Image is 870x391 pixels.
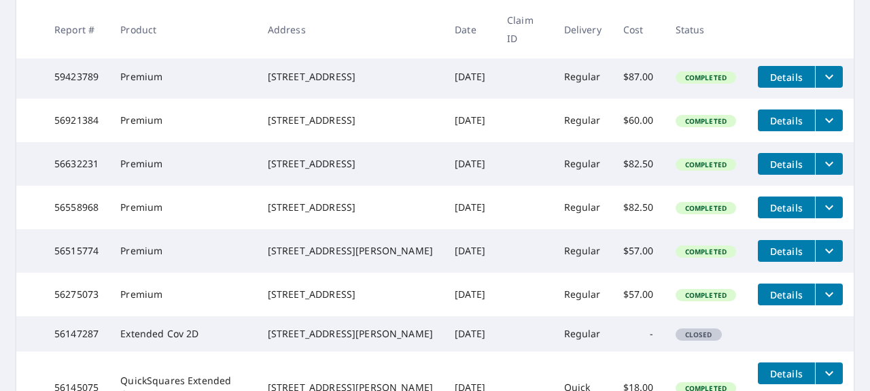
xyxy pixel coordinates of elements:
[109,55,257,99] td: Premium
[43,99,109,142] td: 56921384
[268,157,433,171] div: [STREET_ADDRESS]
[612,186,665,229] td: $82.50
[553,273,612,316] td: Regular
[758,109,815,131] button: detailsBtn-56921384
[677,290,735,300] span: Completed
[444,142,496,186] td: [DATE]
[109,316,257,352] td: Extended Cov 2D
[553,99,612,142] td: Regular
[444,273,496,316] td: [DATE]
[444,186,496,229] td: [DATE]
[553,316,612,352] td: Regular
[758,66,815,88] button: detailsBtn-59423789
[815,240,843,262] button: filesDropdownBtn-56515774
[268,201,433,214] div: [STREET_ADDRESS]
[677,247,735,256] span: Completed
[553,186,612,229] td: Regular
[109,99,257,142] td: Premium
[612,273,665,316] td: $57.00
[43,186,109,229] td: 56558968
[815,362,843,384] button: filesDropdownBtn-56145075
[677,203,735,213] span: Completed
[43,273,109,316] td: 56275073
[677,160,735,169] span: Completed
[677,330,720,339] span: Closed
[109,229,257,273] td: Premium
[815,66,843,88] button: filesDropdownBtn-59423789
[612,55,665,99] td: $87.00
[758,153,815,175] button: detailsBtn-56632231
[766,201,807,214] span: Details
[444,55,496,99] td: [DATE]
[268,288,433,301] div: [STREET_ADDRESS]
[444,316,496,352] td: [DATE]
[268,70,433,84] div: [STREET_ADDRESS]
[553,55,612,99] td: Regular
[109,273,257,316] td: Premium
[766,288,807,301] span: Details
[612,316,665,352] td: -
[43,55,109,99] td: 59423789
[43,229,109,273] td: 56515774
[43,142,109,186] td: 56632231
[268,114,433,127] div: [STREET_ADDRESS]
[766,114,807,127] span: Details
[766,367,807,380] span: Details
[815,284,843,305] button: filesDropdownBtn-56275073
[444,99,496,142] td: [DATE]
[815,109,843,131] button: filesDropdownBtn-56921384
[766,158,807,171] span: Details
[553,229,612,273] td: Regular
[109,186,257,229] td: Premium
[43,316,109,352] td: 56147287
[766,71,807,84] span: Details
[758,240,815,262] button: detailsBtn-56515774
[766,245,807,258] span: Details
[612,229,665,273] td: $57.00
[444,229,496,273] td: [DATE]
[815,153,843,175] button: filesDropdownBtn-56632231
[553,142,612,186] td: Regular
[815,197,843,218] button: filesDropdownBtn-56558968
[612,99,665,142] td: $60.00
[612,142,665,186] td: $82.50
[758,362,815,384] button: detailsBtn-56145075
[268,244,433,258] div: [STREET_ADDRESS][PERSON_NAME]
[268,327,433,341] div: [STREET_ADDRESS][PERSON_NAME]
[758,284,815,305] button: detailsBtn-56275073
[677,116,735,126] span: Completed
[109,142,257,186] td: Premium
[758,197,815,218] button: detailsBtn-56558968
[677,73,735,82] span: Completed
